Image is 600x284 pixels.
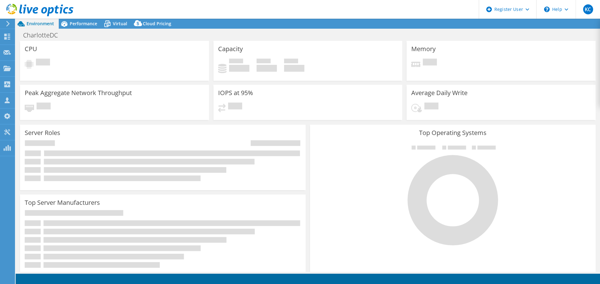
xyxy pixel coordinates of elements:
[284,65,304,72] h4: 0 GiB
[25,89,132,96] h3: Peak Aggregate Network Throughput
[25,46,37,52] h3: CPU
[257,65,277,72] h4: 0 GiB
[218,89,253,96] h3: IOPS at 95%
[257,59,271,65] span: Free
[424,103,438,111] span: Pending
[411,89,467,96] h3: Average Daily Write
[284,59,298,65] span: Total
[37,103,51,111] span: Pending
[228,103,242,111] span: Pending
[113,21,127,26] span: Virtual
[411,46,436,52] h3: Memory
[27,21,54,26] span: Environment
[143,21,171,26] span: Cloud Pricing
[25,129,60,136] h3: Server Roles
[583,4,593,14] span: KC
[36,59,50,67] span: Pending
[315,129,591,136] h3: Top Operating Systems
[218,46,243,52] h3: Capacity
[229,59,243,65] span: Used
[544,7,550,12] svg: \n
[423,59,437,67] span: Pending
[20,32,67,39] h1: CharlotteDC
[25,199,100,206] h3: Top Server Manufacturers
[70,21,97,26] span: Performance
[229,65,249,72] h4: 0 GiB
